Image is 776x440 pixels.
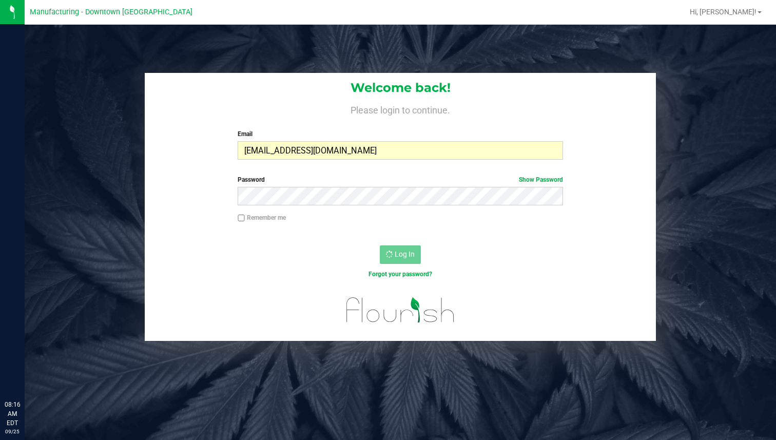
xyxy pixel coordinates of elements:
[145,103,656,115] h4: Please login to continue.
[690,8,756,16] span: Hi, [PERSON_NAME]!
[5,428,20,435] p: 09/25
[238,129,563,139] label: Email
[5,400,20,428] p: 08:16 AM EDT
[368,271,432,278] a: Forgot your password?
[380,245,421,264] button: Log In
[238,176,265,183] span: Password
[145,81,656,94] h1: Welcome back!
[519,176,563,183] a: Show Password
[30,8,192,16] span: Manufacturing - Downtown [GEOGRAPHIC_DATA]
[395,250,415,258] span: Log In
[238,215,245,222] input: Remember me
[337,290,464,331] img: flourish_logo.svg
[238,213,286,222] label: Remember me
